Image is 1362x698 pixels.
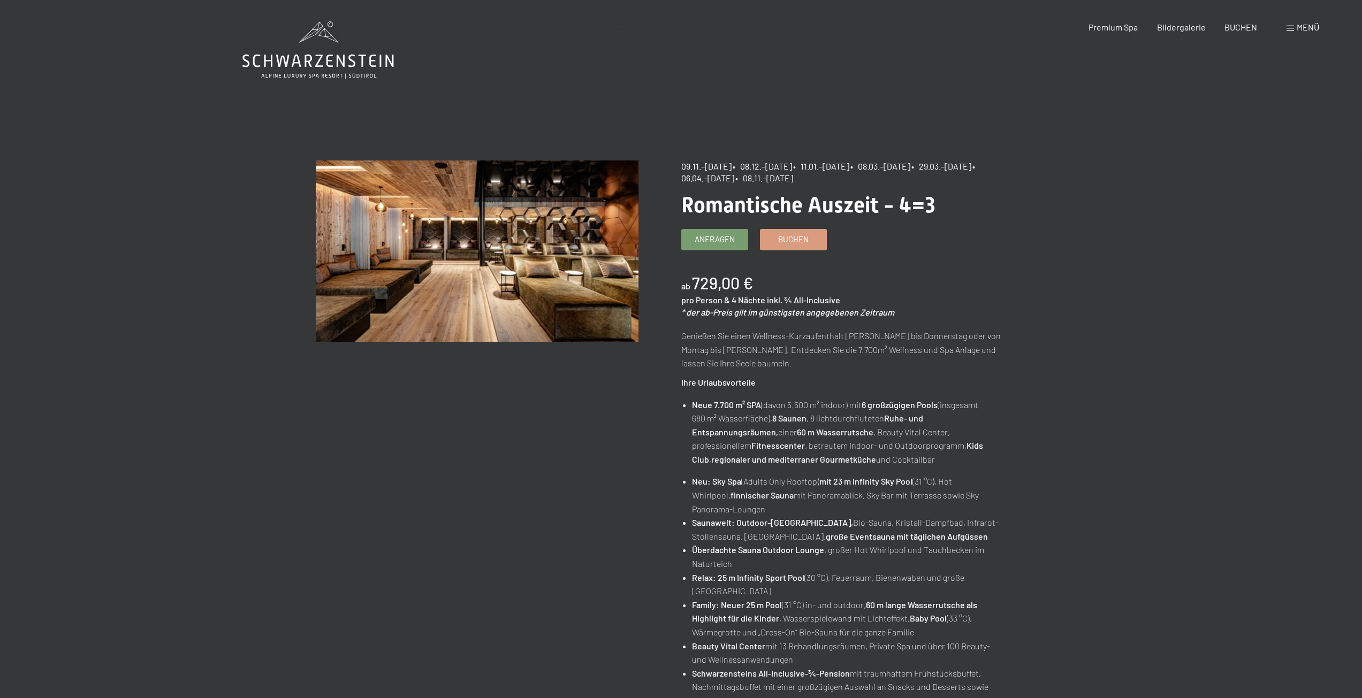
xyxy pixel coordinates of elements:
[681,295,730,305] span: pro Person &
[819,476,912,486] strong: mit 23 m Infinity Sky Pool
[692,600,782,610] strong: Family: Neuer 25 m Pool
[1297,22,1319,32] span: Menü
[692,571,1003,598] li: (30 °C), Feuerraum, Bienenwaben und große [GEOGRAPHIC_DATA]
[692,440,983,464] strong: Kids Club
[760,229,826,250] a: Buchen
[681,193,935,218] span: Romantische Auszeit - 4=3
[692,413,923,437] strong: Ruhe- und Entspannungsräumen,
[692,400,761,410] strong: Neue 7.700 m² SPA
[911,161,971,171] span: • 29.03.–[DATE]
[826,531,988,541] strong: große Eventsauna mit täglichen Aufgüssen
[772,413,806,423] strong: 8 Saunen
[681,161,732,171] span: 09.11.–[DATE]
[681,281,690,291] span: ab
[681,329,1004,370] p: Genießen Sie einen Wellness-Kurzaufenthalt [PERSON_NAME] bis Donnerstag oder von Montag bis [PERS...
[682,229,748,250] a: Anfragen
[692,598,1003,639] li: (31 °C) in- und outdoor, , Wasserspielewand mit Lichteffekt, (33 °C), Wärmegrotte und „Dress-On“ ...
[862,400,938,410] strong: 6 großzügigen Pools
[692,639,1003,666] li: mit 13 Behandlungsräumen, Private Spa und über 100 Beauty- und Wellnessanwendungen
[692,516,1003,543] li: Bio-Sauna, Kristall-Dampfbad, Infrarot-Stollensauna, [GEOGRAPHIC_DATA],
[711,454,876,464] strong: regionaler und mediterraner Gourmetküche
[751,440,805,450] strong: Fitnesscenter
[778,234,809,245] span: Buchen
[732,295,765,305] span: 4 Nächte
[910,613,947,623] strong: Baby Pool
[767,295,840,305] span: inkl. ¾ All-Inclusive
[692,517,853,527] strong: Saunawelt: Outdoor-[GEOGRAPHIC_DATA],
[692,572,804,582] strong: Relax: 25 m Infinity Sport Pool
[850,161,910,171] span: • 08.03.–[DATE]
[681,307,894,317] em: * der ab-Preis gilt im günstigsten angegebenen Zeitraum
[692,544,824,555] strong: Überdachte Sauna Outdoor Lounge
[692,668,850,678] strong: Schwarzensteins All-Inclusive-¾-Pension
[731,490,794,500] strong: finnischer Sauna
[316,160,638,342] img: Romantische Auszeit - 4=3
[1089,22,1138,32] a: Premium Spa
[1157,22,1206,32] a: Bildergalerie
[692,641,765,651] strong: Beauty Vital Center
[735,173,793,183] span: • 08.11.–[DATE]
[797,427,873,437] strong: 60 m Wasserrutsche
[692,474,1003,516] li: (Adults Only Rooftop) (31 °C), Hot Whirlpool, mit Panoramablick, Sky Bar mit Terrasse sowie Sky P...
[692,273,753,293] b: 729,00 €
[681,377,756,387] strong: Ihre Urlaubsvorteile
[733,161,792,171] span: • 08.12.–[DATE]
[695,234,735,245] span: Anfragen
[793,161,849,171] span: • 11.01.–[DATE]
[692,543,1003,570] li: , großer Hot Whirlpool und Tauchbecken im Naturteich
[692,398,1003,466] li: (davon 5.500 m² indoor) mit (insgesamt 680 m² Wasserfläche), , 8 lichtdurchfluteten einer , Beaut...
[1224,22,1257,32] a: BUCHEN
[692,476,741,486] strong: Neu: Sky Spa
